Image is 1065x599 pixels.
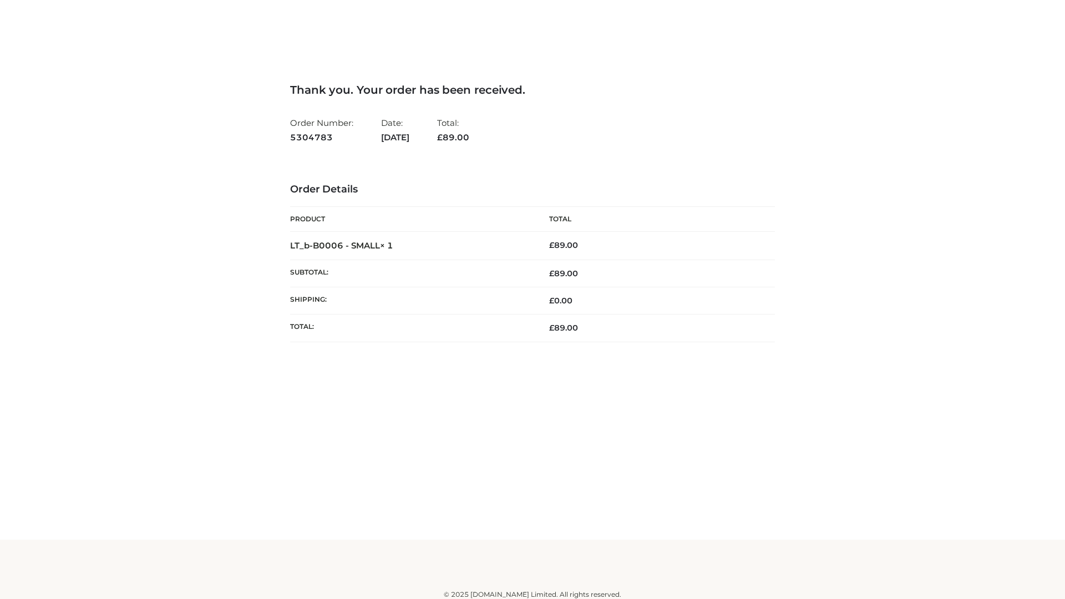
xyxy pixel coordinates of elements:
[290,130,353,145] strong: 5304783
[290,287,532,314] th: Shipping:
[549,296,554,306] span: £
[381,130,409,145] strong: [DATE]
[290,207,532,232] th: Product
[437,113,469,147] li: Total:
[290,240,393,251] strong: LT_b-B0006 - SMALL
[532,207,775,232] th: Total
[549,296,572,306] bdi: 0.00
[290,113,353,147] li: Order Number:
[437,132,469,143] span: 89.00
[549,323,554,333] span: £
[549,240,554,250] span: £
[380,240,393,251] strong: × 1
[290,184,775,196] h3: Order Details
[290,83,775,97] h3: Thank you. Your order has been received.
[549,268,554,278] span: £
[549,268,578,278] span: 89.00
[381,113,409,147] li: Date:
[290,260,532,287] th: Subtotal:
[549,240,578,250] bdi: 89.00
[290,314,532,342] th: Total:
[437,132,443,143] span: £
[549,323,578,333] span: 89.00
